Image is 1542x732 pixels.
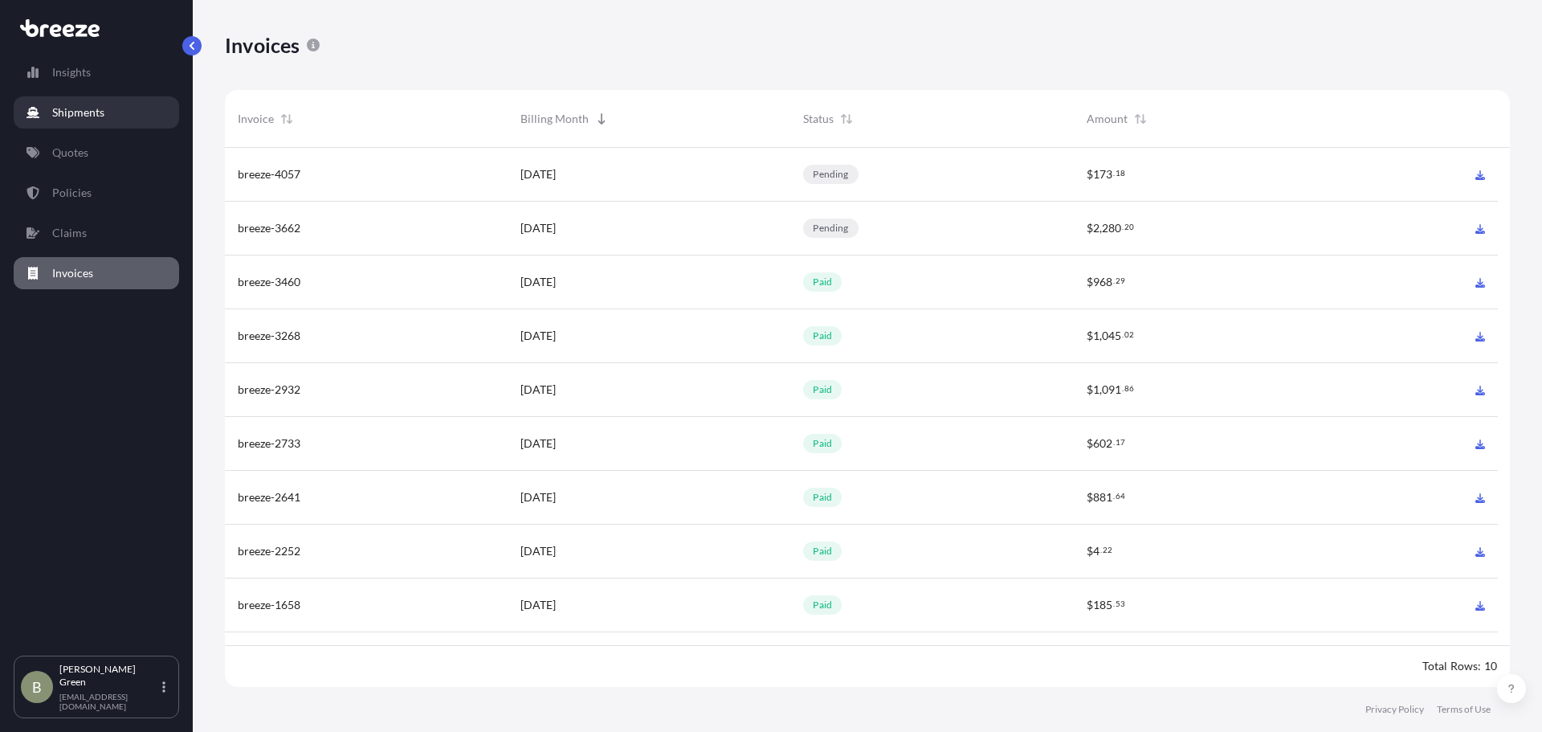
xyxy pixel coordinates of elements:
span: [DATE] [520,220,556,236]
span: breeze-2252 [238,543,300,559]
span: breeze-2641 [238,489,300,505]
span: $ [1087,276,1093,288]
span: . [1122,332,1124,337]
span: . [1100,547,1102,553]
span: 17 [1116,440,1125,445]
span: . [1113,170,1115,176]
span: 64 [1116,493,1125,499]
p: Shipments [52,104,104,121]
span: $ [1087,599,1093,611]
span: $ [1087,384,1093,395]
span: [DATE] [520,328,556,344]
button: Sort [1131,109,1150,129]
button: Sort [277,109,296,129]
p: [PERSON_NAME] Green [59,663,159,689]
p: paid [813,545,832,558]
span: $ [1087,330,1093,341]
span: . [1113,278,1115,284]
span: 4 [1093,546,1099,557]
div: Actions [1356,90,1498,148]
p: paid [813,491,832,504]
span: , [1099,330,1102,341]
a: Quotes [14,137,179,169]
button: Sort [837,109,856,129]
span: $ [1087,169,1093,180]
span: 280 [1102,223,1121,234]
a: Shipments [14,96,179,129]
span: Billing Month [520,111,589,127]
span: 881 [1093,492,1112,503]
p: pending [813,168,848,181]
span: 2 [1093,223,1099,234]
span: $ [1087,223,1093,234]
span: 20 [1124,224,1134,230]
p: Claims [52,225,87,241]
p: paid [813,599,832,611]
p: [EMAIL_ADDRESS][DOMAIN_NAME] [59,692,159,711]
span: [DATE] [520,543,556,559]
p: paid [813,437,832,450]
span: 602 [1093,438,1112,449]
a: Terms of Use [1437,703,1491,716]
span: 86 [1124,386,1134,391]
p: paid [813,383,832,396]
span: 22 [1103,547,1112,553]
p: Insights [52,64,91,80]
span: 091 [1102,384,1121,395]
p: Quotes [52,145,88,161]
span: 173 [1093,169,1112,180]
a: Privacy Policy [1365,703,1424,716]
span: 045 [1102,330,1121,341]
span: 1 [1093,384,1099,395]
span: 29 [1116,278,1125,284]
div: Total Rows: 10 [1422,658,1497,674]
span: . [1113,493,1115,499]
span: . [1113,601,1115,607]
span: 968 [1093,276,1112,288]
p: Invoices [225,32,300,58]
button: Sort [592,109,611,129]
span: 02 [1124,332,1134,337]
span: 1 [1093,330,1099,341]
span: 18 [1116,170,1125,176]
span: breeze-2932 [238,382,300,398]
span: breeze-2733 [238,436,300,452]
span: . [1122,224,1124,230]
span: [DATE] [520,382,556,398]
span: , [1099,223,1102,234]
span: breeze-1658 [238,597,300,613]
span: breeze-3662 [238,220,300,236]
p: paid [813,276,832,288]
span: . [1122,386,1124,391]
span: Amount [1087,111,1128,127]
span: $ [1087,492,1093,503]
p: pending [813,222,848,235]
span: $ [1087,438,1093,449]
span: [DATE] [520,597,556,613]
a: Insights [14,56,179,88]
span: . [1113,440,1115,445]
span: breeze-3268 [238,328,300,344]
span: breeze-3460 [238,274,300,290]
span: [DATE] [520,274,556,290]
p: Invoices [52,265,93,281]
a: Policies [14,177,179,209]
span: B [32,679,42,695]
span: , [1099,384,1102,395]
span: 53 [1116,601,1125,607]
a: Claims [14,217,179,249]
span: [DATE] [520,166,556,182]
a: Invoices [14,257,179,289]
span: 185 [1093,599,1112,611]
p: paid [813,329,832,342]
span: [DATE] [520,489,556,505]
p: Policies [52,185,92,201]
span: Invoice [238,111,274,127]
span: $ [1087,546,1093,557]
span: [DATE] [520,436,556,452]
span: Status [803,111,834,127]
span: breeze-4057 [238,166,300,182]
